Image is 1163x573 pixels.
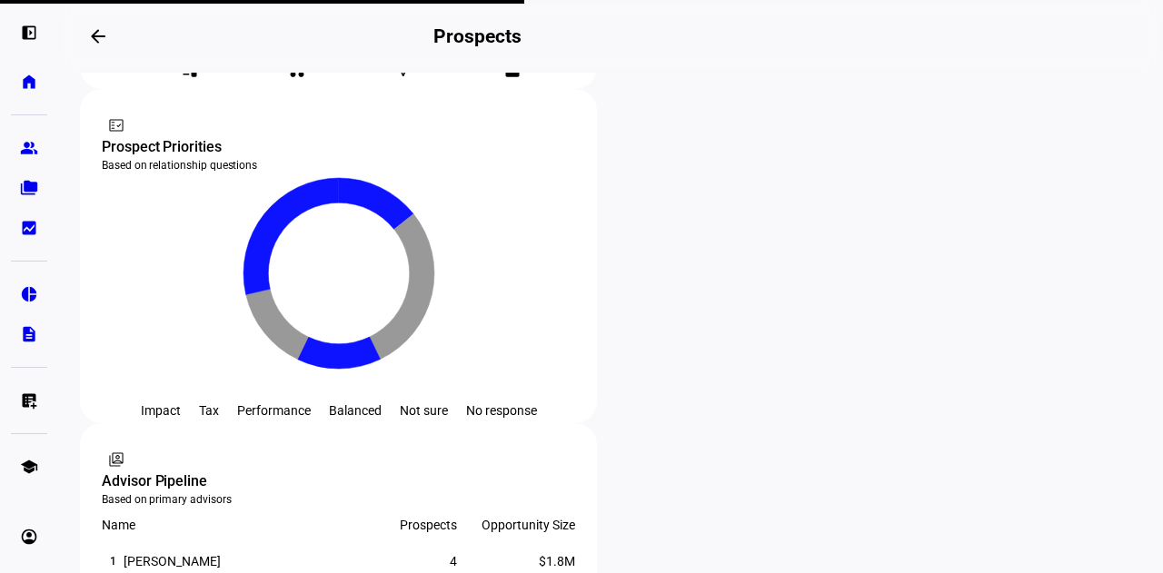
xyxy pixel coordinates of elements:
[329,403,382,418] div: Balanced
[102,550,124,572] div: 1
[457,554,575,568] div: $1.8M
[237,403,311,418] div: Performance
[102,136,575,158] div: Prospect Priorities
[11,276,47,312] a: pie_chart
[20,391,38,410] eth-mat-symbol: list_alt_add
[107,450,125,469] mat-icon: switch_account
[20,219,38,237] eth-mat-symbol: bid_landscape
[11,170,47,206] a: folder_copy
[339,518,457,532] div: Prospects
[102,518,339,532] div: Name
[20,458,38,476] eth-mat-symbol: school
[20,24,38,42] eth-mat-symbol: left_panel_open
[11,64,47,100] a: home
[20,528,38,546] eth-mat-symbol: account_circle
[20,285,38,303] eth-mat-symbol: pie_chart
[20,179,38,197] eth-mat-symbol: folder_copy
[20,73,38,91] eth-mat-symbol: home
[433,25,521,47] h2: Prospects
[400,403,448,418] div: Not sure
[457,518,575,532] div: Opportunity Size
[107,116,125,134] mat-icon: fact_check
[11,130,47,166] a: group
[466,403,537,418] div: No response
[20,139,38,157] eth-mat-symbol: group
[199,403,219,418] div: Tax
[102,492,575,507] div: Based on primary advisors
[87,25,109,47] mat-icon: arrow_backwards
[20,325,38,343] eth-mat-symbol: description
[141,403,181,418] div: Impact
[11,316,47,352] a: description
[102,158,575,173] div: Based on relationship questions
[102,470,575,492] div: Advisor Pipeline
[124,554,221,568] div: [PERSON_NAME]
[11,210,47,246] a: bid_landscape
[339,554,457,568] div: 4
